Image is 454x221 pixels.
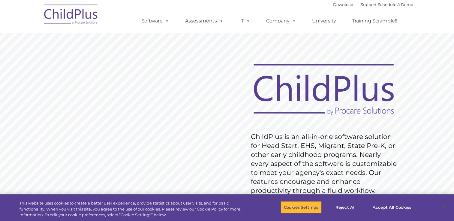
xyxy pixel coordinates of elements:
[369,201,415,214] button: Accept All Cookies
[333,2,353,7] a: Download
[378,2,413,7] a: Schedule A Demo
[135,15,175,27] a: Software
[438,201,451,214] button: Close
[327,201,364,214] button: Reject All
[260,15,302,27] a: Company
[281,201,322,214] button: Cookies Settings
[41,0,101,30] img: ChildPlus by Procare Solutions
[361,2,377,7] a: Support
[333,2,413,7] font: |
[346,15,403,27] a: Training Scramble!!
[20,200,250,218] div: This website uses cookies to create a better user experience, provide statistics about user visit...
[251,132,400,195] rs-layer: ChildPlus is an all-in-one software solution for Head Start, EHS, Migrant, State Pre-K, or other ...
[306,15,342,27] a: University
[233,15,256,27] a: IT
[179,15,230,27] a: Assessments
